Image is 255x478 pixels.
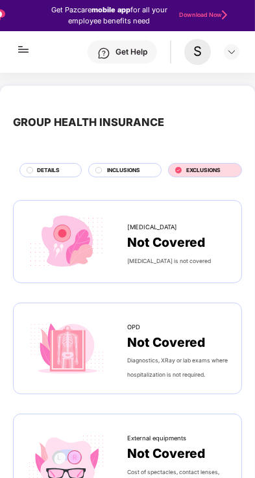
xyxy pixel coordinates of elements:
[97,47,110,60] img: svg+xml;base64,PHN2ZyBpZD0iSGVscC0zMngzMiIgeG1sbnM9Imh0dHA6Ly93d3cudzMub3JnLzIwMDAvc3ZnIiB3aWR0aD...
[128,258,212,264] span: [MEDICAL_DATA] is not covered
[27,214,107,270] img: icon
[91,5,130,14] strong: mobile app
[115,47,147,57] div: Get Help
[27,321,107,377] img: icon
[128,444,206,463] span: Not Covered
[128,434,187,444] span: External equipments
[186,166,221,175] span: EXCLUSIONS
[128,357,228,378] span: Diagnostics, XRay or lab exams where hospitalization is not required.
[184,39,211,64] div: S
[128,223,178,233] span: [MEDICAL_DATA]
[37,166,60,175] span: DETAILS
[128,333,206,352] span: Not Covered
[128,233,206,252] span: Not Covered
[128,323,141,333] span: OPD
[13,114,164,131] div: GROUP HEALTH INSURANCE
[16,31,31,57] img: hamburger
[226,47,237,57] img: svg+xml;base64,PHN2ZyBpZD0iRHJvcGRvd24tMzJ4MzIiIHhtbG5zPSJodHRwOi8vd3d3LnczLm9yZy8yMDAwL3N2ZyIgd2...
[46,5,173,27] div: Get Pazcare for all your employee benefits need
[107,166,140,175] span: INCLUSIONS
[222,9,227,21] img: Stroke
